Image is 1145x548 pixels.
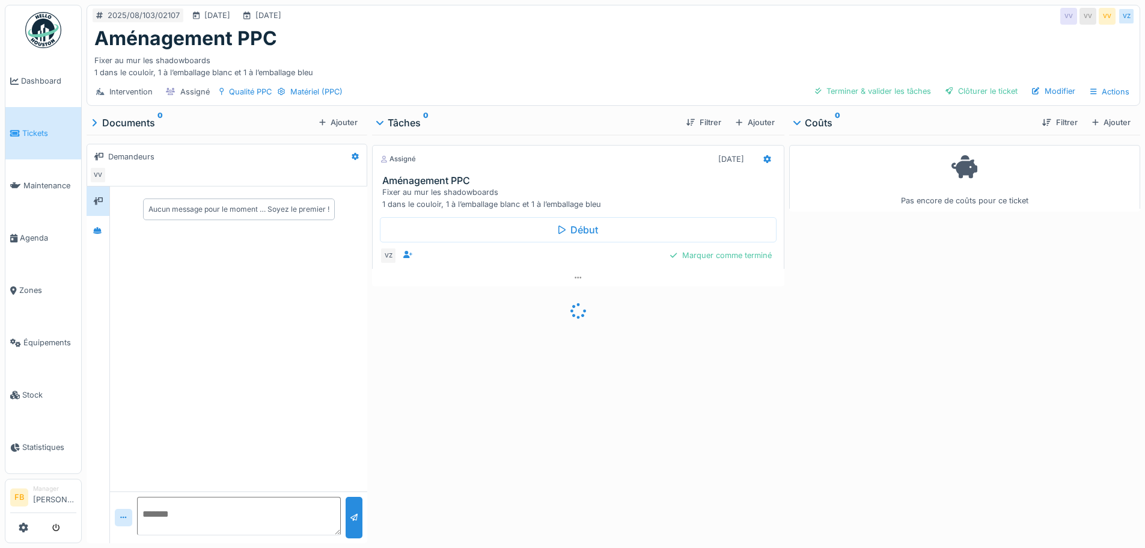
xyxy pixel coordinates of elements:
[22,442,76,453] span: Statistiques
[810,83,936,99] div: Terminer & valider les tâches
[290,86,343,97] div: Matériel (PPC)
[148,204,329,215] div: Aucun message pour le moment … Soyez le premier !
[108,10,180,21] div: 2025/08/103/02107
[1060,8,1077,25] div: VV
[794,115,1033,130] div: Coûts
[91,115,314,130] div: Documents
[5,212,81,264] a: Agenda
[665,247,776,263] div: Marquer comme terminé
[377,115,677,130] div: Tâches
[380,154,416,164] div: Assigné
[229,86,272,97] div: Qualité PPC
[1118,8,1135,25] div: VZ
[5,264,81,316] a: Zones
[33,484,76,493] div: Manager
[5,55,81,107] a: Dashboard
[1087,114,1135,131] div: Ajouter
[33,484,76,510] li: [PERSON_NAME]
[25,12,61,48] img: Badge_color-CXgf-gQk.svg
[380,217,776,242] div: Début
[5,159,81,212] a: Maintenance
[255,10,281,21] div: [DATE]
[1099,8,1116,25] div: VV
[731,114,779,131] div: Ajouter
[23,337,76,348] span: Équipements
[5,107,81,159] a: Tickets
[94,27,277,50] h1: Aménagement PPC
[1027,83,1080,99] div: Modifier
[382,186,778,209] div: Fixer au mur les shadowboards 1 dans le couloir, 1 à l’emballage blanc et 1 à l’emballage bleu
[1079,8,1096,25] div: VV
[109,86,153,97] div: Intervention
[5,369,81,421] a: Stock
[5,421,81,473] a: Statistiques
[22,128,76,139] span: Tickets
[314,114,362,131] div: Ajouter
[157,115,163,130] sup: 0
[21,75,76,87] span: Dashboard
[835,115,840,130] sup: 0
[20,232,76,244] span: Agenda
[22,389,76,401] span: Stock
[10,488,28,506] li: FB
[108,151,154,162] div: Demandeurs
[10,484,76,513] a: FB Manager[PERSON_NAME]
[941,83,1022,99] div: Clôturer le ticket
[23,180,76,191] span: Maintenance
[382,175,778,186] h3: Aménagement PPC
[423,115,429,130] sup: 0
[204,10,230,21] div: [DATE]
[718,153,744,165] div: [DATE]
[797,150,1132,206] div: Pas encore de coûts pour ce ticket
[380,247,397,264] div: VZ
[180,86,210,97] div: Assigné
[19,285,76,296] span: Zones
[5,316,81,369] a: Équipements
[682,114,726,131] div: Filtrer
[1037,114,1082,131] div: Filtrer
[90,167,106,183] div: VV
[94,50,1132,78] div: Fixer au mur les shadowboards 1 dans le couloir, 1 à l’emballage blanc et 1 à l’emballage bleu
[1085,83,1135,100] div: Actions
